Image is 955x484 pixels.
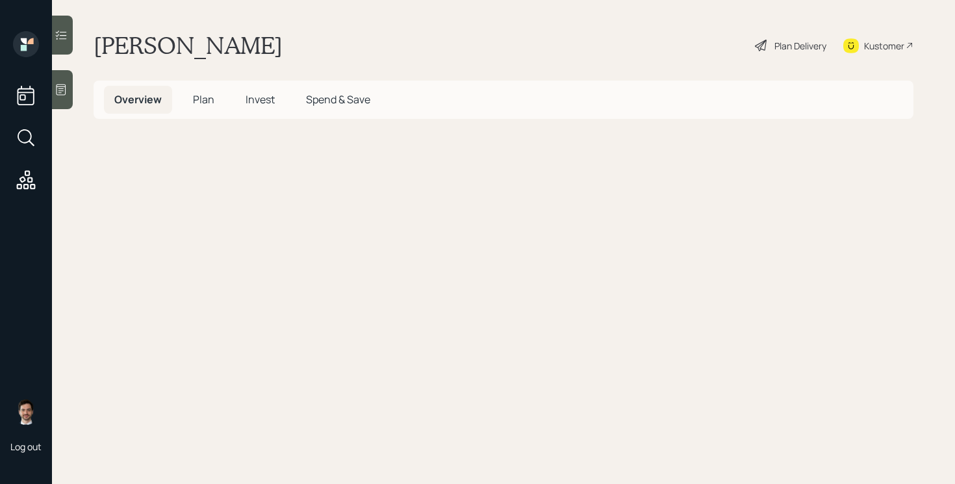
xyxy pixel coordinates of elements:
img: jonah-coleman-headshot.png [13,399,39,425]
span: Plan [193,92,214,107]
h1: [PERSON_NAME] [94,31,283,60]
div: Plan Delivery [774,39,826,53]
div: Kustomer [864,39,904,53]
span: Spend & Save [306,92,370,107]
div: Log out [10,440,42,453]
span: Invest [246,92,275,107]
span: Overview [114,92,162,107]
